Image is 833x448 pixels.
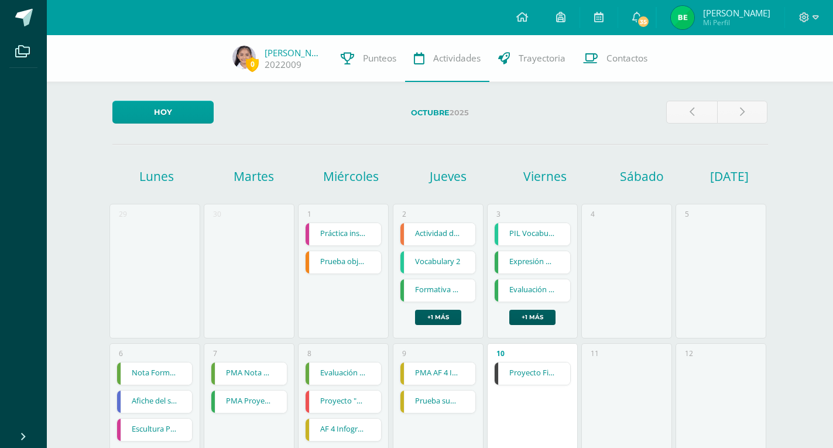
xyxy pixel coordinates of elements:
[117,362,193,385] a: Nota Formativa 9 Ejercitación de habilidades de control y tiro. Mantener la posesión [PERSON_NAME...
[305,418,382,442] div: AF 4 Infografía Aparatos reproductores | Tarea
[116,418,193,442] div: Escultura Prehispánica | Tarea
[495,251,570,273] a: Expresión oral
[495,279,570,302] a: Evaluación sumativa
[494,362,571,385] div: Proyecto Final | Tarea
[307,209,311,219] div: 1
[305,390,382,413] div: Proyecto "Estadística" | Tarea
[400,391,476,413] a: Prueba sumativa Aparatos Reproductores y parásitos
[685,209,689,219] div: 5
[489,35,574,82] a: Trayectoria
[495,362,570,385] a: Proyecto Final
[265,59,301,71] a: 2022009
[405,35,489,82] a: Actividades
[400,279,476,302] a: Formativa #3 OA
[119,348,123,358] div: 6
[606,52,647,64] span: Contactos
[496,348,505,358] div: 10
[498,168,592,184] h1: Viernes
[400,390,477,413] div: Prueba sumativa Aparatos Reproductores y parásitos | Tarea
[574,35,656,82] a: Contactos
[671,6,694,29] img: c06fc68d82c1997f33abb0c26094e659.png
[305,223,382,246] div: Práctica instrumental | Tarea
[207,168,301,184] h1: Martes
[246,57,259,71] span: 0
[496,209,501,219] div: 3
[112,101,214,124] a: Hoy
[401,168,495,184] h1: Jueves
[265,47,323,59] a: [PERSON_NAME]
[637,15,650,28] span: 35
[117,419,193,441] a: Escultura Prehispánica
[305,362,382,385] div: Evaluación Sumativa | Tarea
[703,7,770,19] span: [PERSON_NAME]
[117,391,193,413] a: Afiche del significado de calidad de vida
[211,362,287,385] div: PMA Nota Formativa 9 | Tarea
[110,168,204,184] h1: Lunes
[400,251,477,274] div: Vocabulary 2 | Tarea
[304,168,397,184] h1: Miércoles
[494,279,571,302] div: Evaluación sumativa | Tarea
[400,251,476,273] a: Vocabulary 2
[400,362,477,385] div: PMA AF 4 Infografía Aparatos reproductores | Tarea
[703,18,770,28] span: Mi Perfil
[710,168,725,184] h1: [DATE]
[591,209,595,219] div: 4
[411,108,450,117] strong: Octubre
[509,310,556,325] a: +1 más
[591,348,599,358] div: 11
[305,251,382,274] div: Prueba objetiva | Tarea
[363,52,396,64] span: Punteos
[402,209,406,219] div: 2
[306,223,381,245] a: Práctica instrumental
[213,209,221,219] div: 30
[400,223,477,246] div: Actividad de cierra | Tarea
[332,35,405,82] a: Punteos
[119,209,127,219] div: 29
[415,310,461,325] a: +1 más
[595,168,689,184] h1: Sábado
[306,251,381,273] a: Prueba objetiva
[400,223,476,245] a: Actividad de cierra
[400,279,477,302] div: Formativa #3 OA | Tarea
[519,52,565,64] span: Trayectoria
[307,348,311,358] div: 8
[116,390,193,413] div: Afiche del significado de calidad de vida | Tarea
[223,101,657,125] label: 2025
[306,391,381,413] a: Proyecto "Estadística"
[211,390,287,413] div: PMA Proyecto de lectura formativa #2 | Tarea
[433,52,481,64] span: Actividades
[211,391,287,413] a: PMA Proyecto de lectura formativa #2
[685,348,693,358] div: 12
[495,223,570,245] a: PIL Vocabulary 2
[211,362,287,385] a: PMA Nota Formativa 9
[306,419,381,441] a: AF 4 Infografía Aparatos reproductores
[116,362,193,385] div: Nota Formativa 9 Ejercitación de habilidades de control y tiro. Mantener la posesión del balón de...
[494,251,571,274] div: Expresión oral | Tarea
[306,362,381,385] a: Evaluación Sumativa
[402,348,406,358] div: 9
[494,223,571,246] div: PIL Vocabulary 2 | Tarea
[400,362,476,385] a: PMA AF 4 Infografía Aparatos reproductores
[213,348,217,358] div: 7
[232,46,256,69] img: f5d1e05ee57a589ec47f5cd5d44d770e.png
